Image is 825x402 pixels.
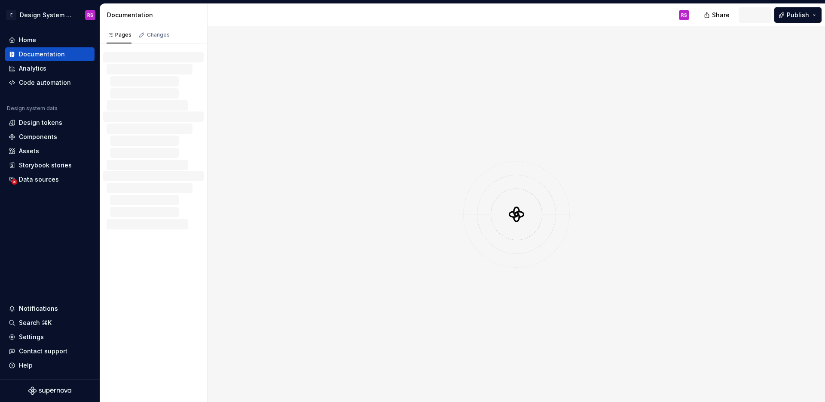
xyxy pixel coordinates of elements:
div: Contact support [19,347,67,356]
div: Analytics [19,64,46,73]
div: Documentation [107,11,204,19]
a: Code automation [5,76,95,90]
div: Design System de l'Autonomie [20,11,75,19]
a: Components [5,130,95,144]
div: Settings [19,333,44,341]
span: Publish [787,11,809,19]
button: Contact support [5,344,95,358]
button: Publish [774,7,822,23]
a: Home [5,33,95,47]
div: Changes [147,31,170,38]
div: Code automation [19,78,71,87]
a: Analytics [5,62,95,75]
div: E [6,10,16,20]
a: Assets [5,144,95,158]
div: Design tokens [19,118,62,127]
span: Share [712,11,730,19]
a: Data sources [5,173,95,186]
svg: Supernova Logo [28,387,71,395]
a: Design tokens [5,116,95,130]
div: Search ⌘K [19,319,52,327]
div: Documentation [19,50,65,59]
div: Design system data [7,105,58,112]
div: Assets [19,147,39,155]
div: Notifications [19,304,58,313]
button: Notifications [5,302,95,315]
div: Components [19,133,57,141]
div: RS [681,12,687,19]
a: Settings [5,330,95,344]
div: Pages [107,31,131,38]
div: Data sources [19,175,59,184]
button: Share [700,7,735,23]
div: Storybook stories [19,161,72,170]
div: RS [87,12,93,19]
a: Documentation [5,47,95,61]
div: Help [19,361,33,370]
button: Search ⌘K [5,316,95,330]
div: Home [19,36,36,44]
button: EDesign System de l'AutonomieRS [2,6,98,24]
button: Help [5,359,95,372]
a: Storybook stories [5,158,95,172]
